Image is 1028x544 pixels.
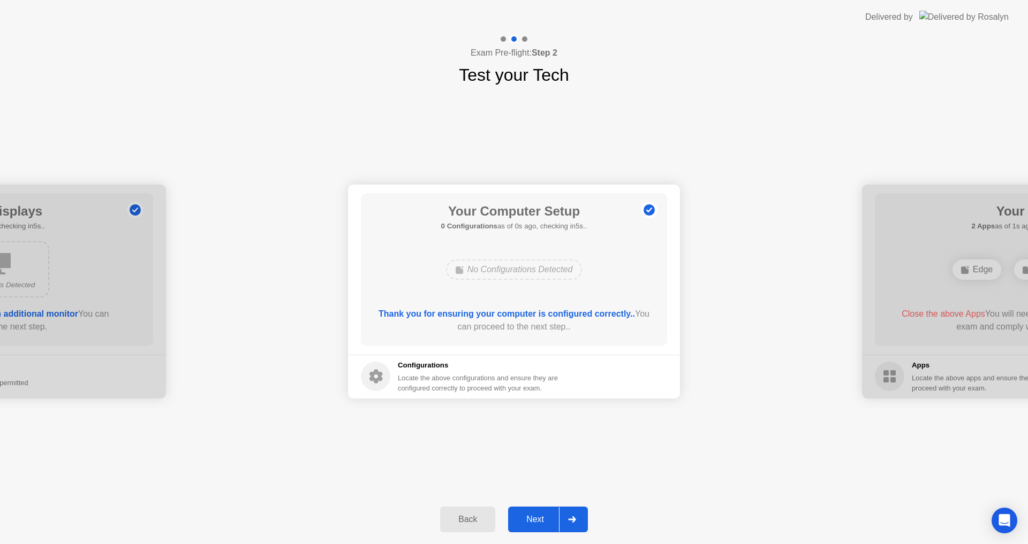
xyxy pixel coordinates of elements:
h1: Your Computer Setup [441,202,587,221]
div: You can proceed to the next step.. [376,308,652,333]
div: Open Intercom Messenger [992,508,1017,533]
button: Next [508,507,588,532]
h4: Exam Pre-flight: [471,47,557,59]
h1: Test your Tech [459,62,569,88]
div: Back [443,515,492,524]
b: Thank you for ensuring your computer is configured correctly.. [379,309,635,318]
div: No Configurations Detected [446,259,583,280]
b: Step 2 [532,48,557,57]
div: Locate the above configurations and ensure they are configured correctly to proceed with your exam. [398,373,560,393]
b: 0 Configurations [441,222,497,230]
h5: as of 0s ago, checking in5s.. [441,221,587,232]
div: Next [511,515,559,524]
img: Delivered by Rosalyn [919,11,1009,23]
button: Back [440,507,495,532]
h5: Configurations [398,360,560,371]
div: Delivered by [865,11,913,24]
